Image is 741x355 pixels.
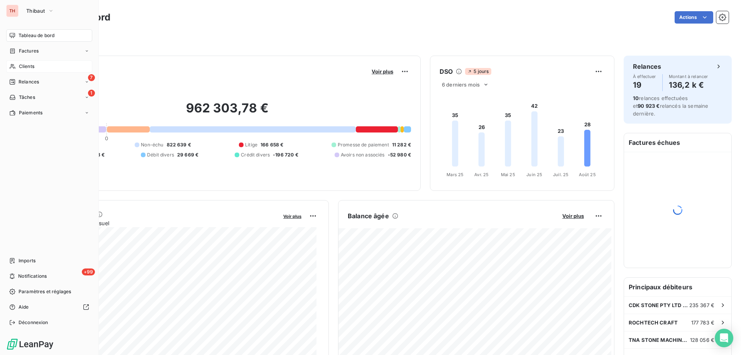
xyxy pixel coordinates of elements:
span: -196 720 € [273,151,298,158]
span: Voir plus [562,213,584,219]
span: Tableau de bord [19,32,54,39]
span: 5 jours [465,68,491,75]
span: Factures [19,48,39,54]
button: Voir plus [281,212,304,219]
a: Imports [6,255,92,267]
span: 235 367 € [689,302,714,308]
span: 6 derniers mois [442,82,480,88]
button: Voir plus [560,212,586,219]
span: Crédit divers [241,151,270,158]
tspan: Juil. 25 [553,172,568,177]
span: Voir plus [283,214,301,219]
span: Tâches [19,94,35,101]
span: 29 669 € [177,151,198,158]
div: Open Intercom Messenger [715,329,733,347]
span: Aide [19,304,29,311]
span: Litige [245,141,257,148]
tspan: Juin 25 [526,172,542,177]
tspan: Août 25 [579,172,596,177]
span: CDK STONE PTY LTD ([GEOGRAPHIC_DATA]) [629,302,689,308]
span: Montant à relancer [669,74,708,79]
a: Paiements [6,107,92,119]
tspan: Mai 25 [501,172,515,177]
span: 10 [633,95,639,101]
span: 128 056 € [690,337,714,343]
span: 177 783 € [691,319,714,326]
span: 1 [88,90,95,97]
a: Paramètres et réglages [6,285,92,298]
span: Débit divers [147,151,174,158]
span: 90 923 € [638,103,660,109]
span: Notifications [18,273,47,280]
img: Logo LeanPay [6,338,54,350]
button: Voir plus [369,68,396,75]
span: 166 658 € [261,141,283,148]
h4: 136,2 k € [669,79,708,91]
span: Relances [19,78,39,85]
h6: Relances [633,62,661,71]
span: -52 980 € [388,151,411,158]
h4: 19 [633,79,656,91]
h6: Principaux débiteurs [624,278,731,296]
span: Non-échu [141,141,163,148]
span: ROCHTECH CRAFT [629,319,678,326]
h6: Balance âgée [348,211,389,221]
span: Promesse de paiement [338,141,389,148]
span: +99 [82,268,95,275]
span: TNA STONE MACHINERY INC. [629,337,690,343]
span: Thibaut [26,8,45,14]
span: 822 639 € [167,141,191,148]
span: Paramètres et réglages [19,288,71,295]
span: Chiffre d'affaires mensuel [44,219,278,227]
span: Avoirs non associés [341,151,385,158]
span: Voir plus [372,68,393,75]
h2: 962 303,78 € [44,100,411,124]
span: relances effectuées et relancés la semaine dernière. [633,95,708,117]
tspan: Avr. 25 [474,172,489,177]
a: 1Tâches [6,91,92,104]
span: Déconnexion [19,319,48,326]
span: 11 282 € [392,141,411,148]
a: 7Relances [6,76,92,88]
span: Paiements [19,109,42,116]
a: Factures [6,45,92,57]
tspan: Mars 25 [447,172,464,177]
div: TH [6,5,19,17]
span: 0 [105,135,108,141]
a: Clients [6,60,92,73]
span: Imports [19,257,36,264]
span: 7 [88,74,95,81]
h6: DSO [440,67,453,76]
a: Aide [6,301,92,313]
span: À effectuer [633,74,656,79]
a: Tableau de bord [6,29,92,42]
span: Clients [19,63,34,70]
h6: Factures échues [624,133,731,152]
button: Actions [675,11,713,24]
